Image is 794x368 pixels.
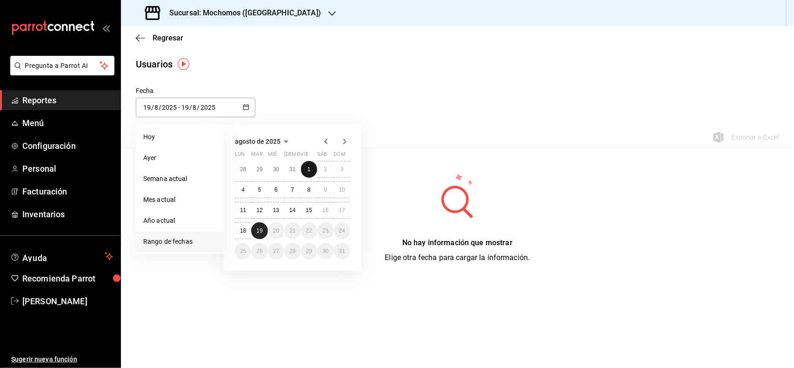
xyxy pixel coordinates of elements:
[284,151,339,161] abbr: jueves
[289,227,295,234] abbr: 21 de agosto de 2025
[161,104,177,111] input: Year
[284,202,300,219] button: 14 de agosto de 2025
[136,33,183,42] button: Regresar
[256,207,262,214] abbr: 12 de agosto de 2025
[251,222,267,239] button: 19 de agosto de 2025
[251,151,262,161] abbr: martes
[339,248,345,254] abbr: 31 de agosto de 2025
[154,104,159,111] input: Month
[268,243,284,260] button: 27 de agosto de 2025
[10,56,114,75] button: Pregunta a Parrot AI
[181,104,189,111] input: Day
[235,222,251,239] button: 18 de agosto de 2025
[340,166,344,173] abbr: 3 de agosto de 2025
[22,140,113,152] span: Configuración
[301,202,317,219] button: 15 de agosto de 2025
[339,187,345,193] abbr: 10 de agosto de 2025
[317,202,334,219] button: 16 de agosto de 2025
[334,151,346,161] abbr: domingo
[256,227,262,234] abbr: 19 de agosto de 2025
[284,243,300,260] button: 28 de agosto de 2025
[268,202,284,219] button: 13 de agosto de 2025
[251,243,267,260] button: 26 de agosto de 2025
[306,248,312,254] abbr: 29 de agosto de 2025
[334,243,350,260] button: 31 de agosto de 2025
[153,33,183,42] span: Regresar
[273,207,279,214] abbr: 13 de agosto de 2025
[268,181,284,198] button: 6 de agosto de 2025
[256,166,262,173] abbr: 29 de julio de 2025
[268,222,284,239] button: 20 de agosto de 2025
[334,181,350,198] button: 10 de agosto de 2025
[235,136,292,147] button: agosto de 2025
[251,181,267,198] button: 5 de agosto de 2025
[178,58,189,70] img: Tooltip marker
[22,272,113,285] span: Recomienda Parrot
[301,243,317,260] button: 29 de agosto de 2025
[291,187,294,193] abbr: 7 de agosto de 2025
[136,127,224,147] li: Hoy
[251,161,267,178] button: 29 de julio de 2025
[189,104,192,111] span: /
[324,187,327,193] abbr: 9 de agosto de 2025
[301,161,317,178] button: 1 de agosto de 2025
[136,147,224,168] li: Ayer
[241,187,245,193] abbr: 4 de agosto de 2025
[256,248,262,254] abbr: 26 de agosto de 2025
[273,166,279,173] abbr: 30 de julio de 2025
[240,207,246,214] abbr: 11 de agosto de 2025
[22,94,113,107] span: Reportes
[322,227,328,234] abbr: 23 de agosto de 2025
[136,189,224,210] li: Mes actual
[268,161,284,178] button: 30 de julio de 2025
[385,237,530,248] div: No hay información que mostrar
[22,162,113,175] span: Personal
[334,202,350,219] button: 17 de agosto de 2025
[136,231,224,252] li: Rango de fechas
[273,248,279,254] abbr: 27 de agosto de 2025
[268,151,277,161] abbr: miércoles
[136,86,255,96] div: Fecha
[339,227,345,234] abbr: 24 de agosto de 2025
[151,104,154,111] span: /
[322,207,328,214] abbr: 16 de agosto de 2025
[317,243,334,260] button: 30 de agosto de 2025
[136,210,224,231] li: Año actual
[162,7,321,19] h3: Sucursal: Mochomos ([GEOGRAPHIC_DATA])
[159,104,161,111] span: /
[235,161,251,178] button: 28 de julio de 2025
[301,151,308,161] abbr: viernes
[193,104,197,111] input: Month
[240,227,246,234] abbr: 18 de agosto de 2025
[197,104,200,111] span: /
[324,166,327,173] abbr: 2 de agosto de 2025
[258,187,261,193] abbr: 5 de agosto de 2025
[274,187,278,193] abbr: 6 de agosto de 2025
[307,187,311,193] abbr: 8 de agosto de 2025
[235,138,280,145] span: agosto de 2025
[284,222,300,239] button: 21 de agosto de 2025
[301,222,317,239] button: 22 de agosto de 2025
[178,104,180,111] span: -
[143,104,151,111] input: Day
[22,251,101,262] span: Ayuda
[322,248,328,254] abbr: 30 de agosto de 2025
[251,202,267,219] button: 12 de agosto de 2025
[385,253,530,262] span: Elige otra fecha para cargar la información.
[22,185,113,198] span: Facturación
[136,57,173,71] div: Usuarios
[306,207,312,214] abbr: 15 de agosto de 2025
[289,248,295,254] abbr: 28 de agosto de 2025
[235,151,245,161] abbr: lunes
[307,166,311,173] abbr: 1 de agosto de 2025
[273,227,279,234] abbr: 20 de agosto de 2025
[317,181,334,198] button: 9 de agosto de 2025
[240,166,246,173] abbr: 28 de julio de 2025
[11,355,113,364] span: Sugerir nueva función
[334,161,350,178] button: 3 de agosto de 2025
[235,243,251,260] button: 25 de agosto de 2025
[306,227,312,234] abbr: 22 de agosto de 2025
[7,67,114,77] a: Pregunta a Parrot AI
[22,295,113,308] span: [PERSON_NAME]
